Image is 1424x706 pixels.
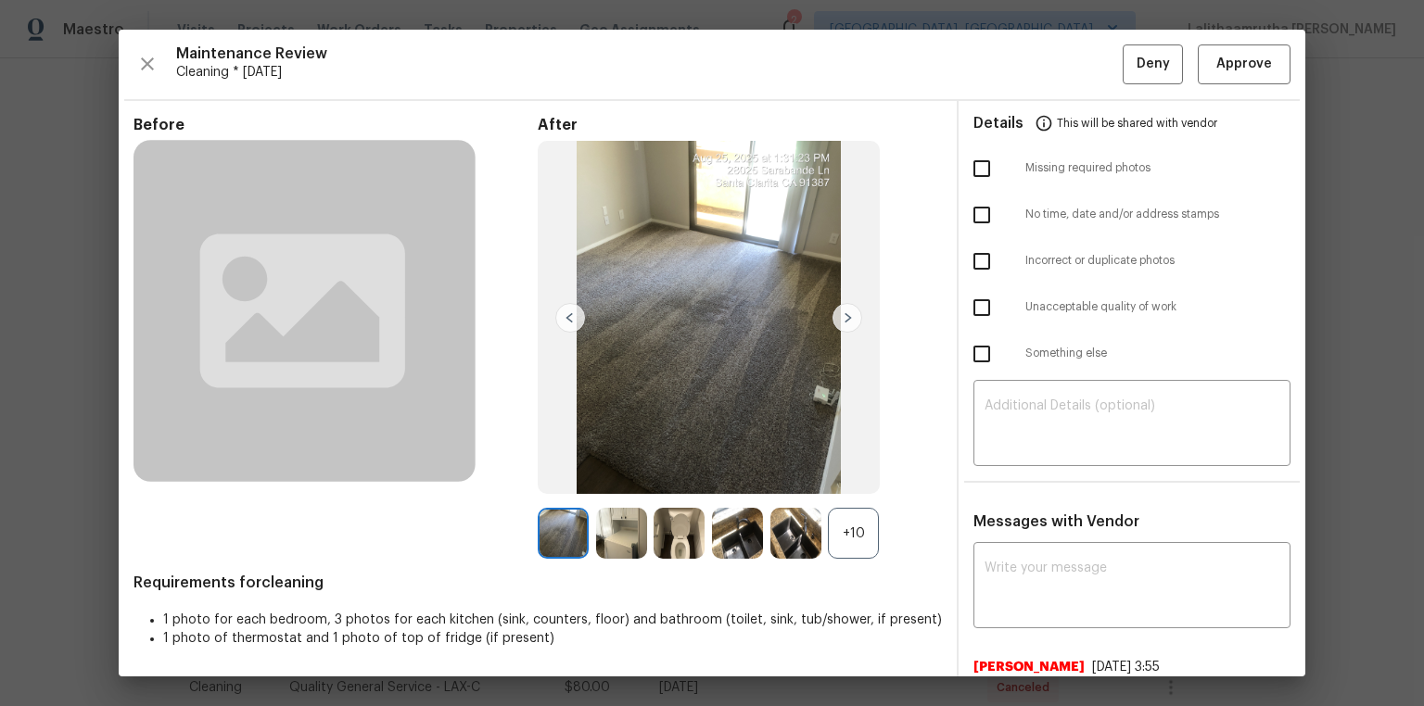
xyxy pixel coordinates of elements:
[833,303,862,333] img: right-chevron-button-url
[1025,346,1290,361] span: Something else
[163,629,942,648] li: 1 photo of thermostat and 1 photo of top of fridge (if present)
[973,676,1290,695] span: Hi [PERSON_NAME], Thanks for letting us know.
[973,101,1023,145] span: Details
[1025,299,1290,315] span: Unacceptable quality of work
[1025,160,1290,176] span: Missing required photos
[555,303,585,333] img: left-chevron-button-url
[1025,253,1290,269] span: Incorrect or duplicate photos
[176,44,1123,63] span: Maintenance Review
[163,611,942,629] li: 1 photo for each bedroom, 3 photos for each kitchen (sink, counters, floor) and bathroom (toilet,...
[959,331,1305,377] div: Something else
[133,574,942,592] span: Requirements for cleaning
[538,116,942,134] span: After
[176,63,1123,82] span: Cleaning * [DATE]
[959,238,1305,284] div: Incorrect or duplicate photos
[959,284,1305,331] div: Unacceptable quality of work
[1137,53,1170,76] span: Deny
[1216,53,1272,76] span: Approve
[1092,661,1160,674] span: [DATE] 3:55
[973,658,1085,676] span: [PERSON_NAME]
[959,192,1305,238] div: No time, date and/or address stamps
[133,116,538,134] span: Before
[959,145,1305,192] div: Missing required photos
[1198,44,1290,84] button: Approve
[973,514,1139,529] span: Messages with Vendor
[1025,207,1290,222] span: No time, date and/or address stamps
[1123,44,1183,84] button: Deny
[1057,101,1217,145] span: This will be shared with vendor
[828,508,879,559] div: +10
